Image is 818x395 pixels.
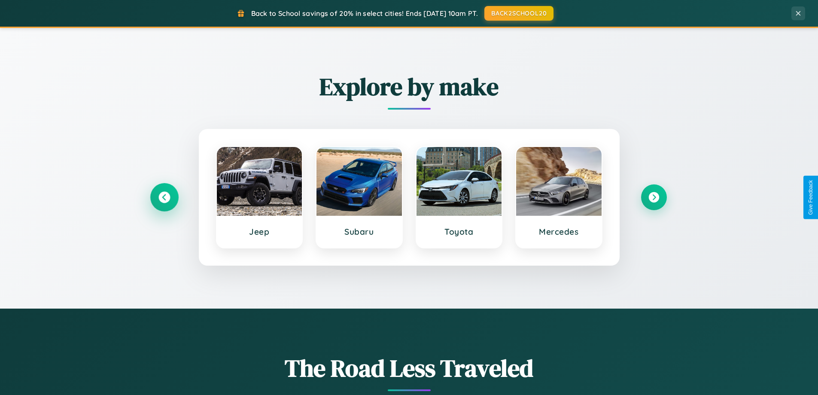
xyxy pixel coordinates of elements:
[425,227,493,237] h3: Toyota
[808,180,814,215] div: Give Feedback
[325,227,393,237] h3: Subaru
[484,6,553,21] button: BACK2SCHOOL20
[152,70,667,103] h2: Explore by make
[225,227,294,237] h3: Jeep
[152,352,667,385] h1: The Road Less Traveled
[525,227,593,237] h3: Mercedes
[251,9,478,18] span: Back to School savings of 20% in select cities! Ends [DATE] 10am PT.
